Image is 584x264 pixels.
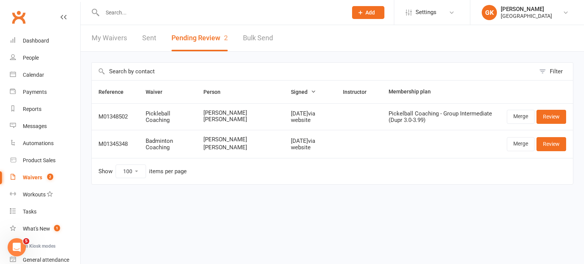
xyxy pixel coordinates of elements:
button: Person [203,87,229,96]
div: Tasks [23,209,36,215]
button: Filter [535,63,573,80]
a: Bulk Send [243,25,273,51]
a: Workouts [10,186,80,203]
div: [GEOGRAPHIC_DATA] [501,13,552,19]
a: What's New1 [10,220,80,237]
div: Pickleball Coaching [146,111,190,123]
div: General attendance [23,257,69,263]
a: Automations [10,135,80,152]
div: M01348502 [98,114,132,120]
span: Instructor [343,89,375,95]
span: Waiver [146,89,171,95]
div: Filter [550,67,563,76]
span: [PERSON_NAME] [203,136,277,143]
span: Reference [98,89,132,95]
button: Signed [291,87,316,96]
div: [DATE] via website [291,111,330,123]
a: Review [536,110,566,123]
span: Person [203,89,229,95]
a: Waivers 2 [10,169,80,186]
span: 2 [224,34,228,42]
a: Product Sales [10,152,80,169]
div: M01345348 [98,141,132,147]
a: People [10,49,80,66]
a: Payments [10,84,80,101]
div: Automations [23,140,54,146]
div: [DATE] via website [291,138,330,150]
div: Messages [23,123,47,129]
a: Merge [507,110,535,123]
button: Reference [98,87,132,96]
a: Merge [507,137,535,151]
div: Product Sales [23,157,56,163]
div: Pickelball Coaching - Group Intermediate (Dupr 3.0-3.99) [389,111,493,123]
input: Search... [100,7,342,18]
div: [PERSON_NAME] [501,6,552,13]
div: People [23,55,39,61]
div: Workouts [23,191,46,198]
div: items per page [149,168,187,175]
button: Pending Review2 [171,25,228,51]
div: Payments [23,89,47,95]
button: Instructor [343,87,375,96]
a: Clubworx [9,8,28,27]
div: Reports [23,106,41,112]
iframe: Intercom live chat [8,238,26,256]
div: GK [482,5,497,20]
div: Show [98,164,187,178]
span: [PERSON_NAME] [203,144,277,151]
a: Reports [10,101,80,118]
th: Membership plan [382,81,500,103]
span: Signed [291,89,316,95]
div: What's New [23,226,50,232]
div: Calendar [23,72,44,78]
a: Dashboard [10,32,80,49]
div: Waivers [23,174,42,180]
a: Review [536,137,566,151]
span: Settings [416,4,436,21]
a: Calendar [10,66,80,84]
span: Add [365,9,375,16]
a: My Waivers [92,25,127,51]
span: 2 [47,174,53,180]
button: Waiver [146,87,171,96]
input: Search by contact [92,63,535,80]
div: Badminton Coaching [146,138,190,150]
a: Sent [142,25,156,51]
span: [PERSON_NAME] [PERSON_NAME] [203,110,277,122]
button: Add [352,6,384,19]
span: 1 [54,225,60,231]
a: Tasks [10,203,80,220]
span: 5 [23,238,29,244]
a: Messages [10,118,80,135]
div: Dashboard [23,38,49,44]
